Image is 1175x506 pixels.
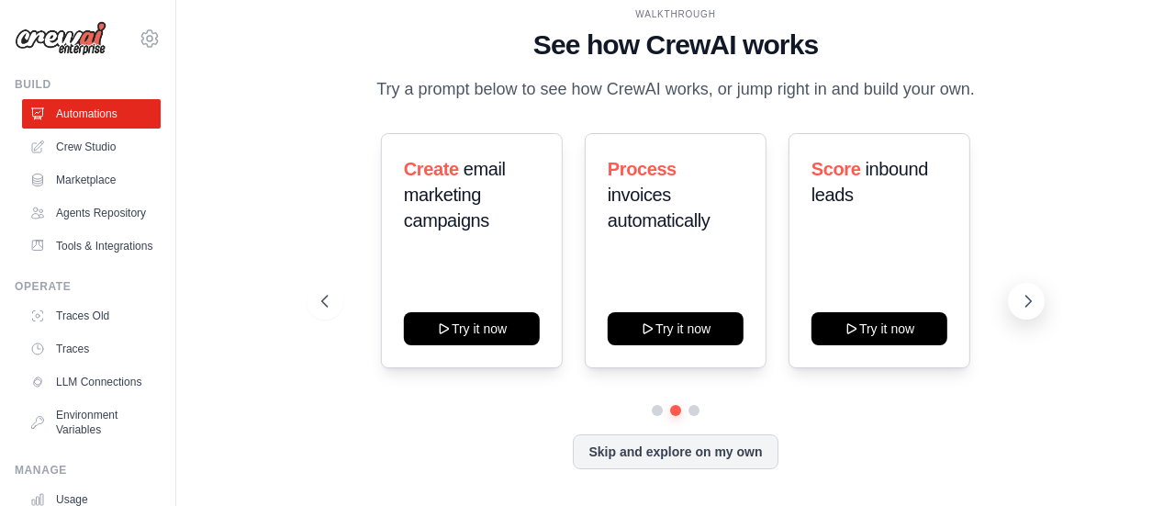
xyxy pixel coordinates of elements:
img: Logo [15,21,106,56]
a: Traces [22,334,161,364]
button: Try it now [811,312,947,345]
iframe: Chat Widget [1083,418,1175,506]
span: inbound leads [811,159,928,205]
a: Tools & Integrations [22,231,161,261]
div: Operate [15,279,161,294]
h1: See how CrewAI works [321,28,1029,62]
div: Manage [15,463,161,478]
span: Create [403,159,458,179]
a: Agents Repository [22,198,161,228]
button: Skip and explore on my own [573,434,778,469]
span: Score [811,159,861,179]
p: Try a prompt below to see how CrewAI works, or jump right in and build your own. [367,76,984,103]
button: Try it now [403,312,539,345]
a: Traces Old [22,301,161,331]
a: LLM Connections [22,367,161,397]
div: WALKTHROUGH [321,7,1029,21]
a: Marketplace [22,165,161,195]
div: Build [15,77,161,92]
span: Process [608,159,677,179]
a: Automations [22,99,161,129]
button: Try it now [608,312,744,345]
a: Environment Variables [22,400,161,444]
a: Crew Studio [22,132,161,162]
span: email marketing campaigns [403,159,505,231]
span: invoices automatically [608,185,711,231]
